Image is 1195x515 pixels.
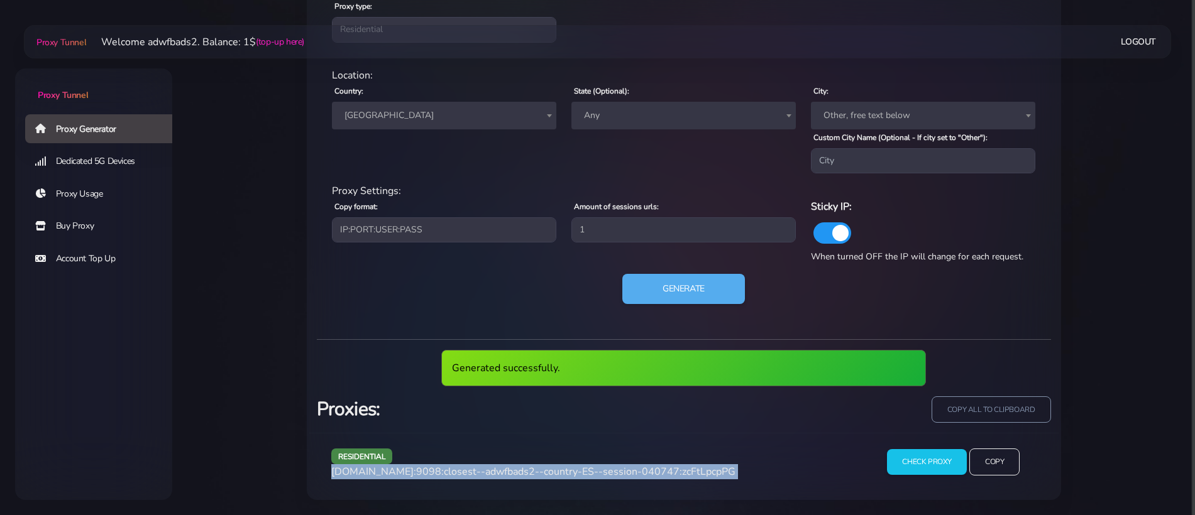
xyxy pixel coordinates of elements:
[1010,310,1179,499] iframe: Webchat Widget
[887,449,967,475] input: Check Proxy
[38,89,88,101] span: Proxy Tunnel
[811,251,1023,263] span: When turned OFF the IP will change for each request.
[811,148,1035,173] input: City
[25,147,182,176] a: Dedicated 5G Devices
[25,180,182,209] a: Proxy Usage
[324,68,1044,83] div: Location:
[331,465,735,479] span: [DOMAIN_NAME]:9098:closest--adwfbads2--country-ES--session-040747:zcFtLpcpPG
[1121,30,1156,53] a: Logout
[334,85,363,97] label: Country:
[332,102,556,129] span: Spain
[324,183,1044,198] div: Proxy Settings:
[818,107,1028,124] span: Other, free text below
[339,107,549,124] span: Spain
[34,32,86,52] a: Proxy Tunnel
[811,102,1035,129] span: Other, free text below
[441,350,926,386] div: Generated successfully.
[969,448,1020,475] input: Copy
[36,36,86,48] span: Proxy Tunnel
[811,198,1035,215] h6: Sticky IP:
[334,1,372,12] label: Proxy type:
[579,107,788,124] span: Any
[331,448,393,464] span: residential
[256,35,304,48] a: (top-up here)
[25,114,182,143] a: Proxy Generator
[86,35,304,50] li: Welcome adwfbads2. Balance: 1$
[574,201,659,212] label: Amount of sessions urls:
[574,85,629,97] label: State (Optional):
[334,201,378,212] label: Copy format:
[813,85,829,97] label: City:
[571,102,796,129] span: Any
[932,396,1051,423] input: copy all to clipboard
[25,212,182,241] a: Buy Proxy
[317,396,676,422] h3: Proxies:
[622,274,745,304] button: Generate
[25,244,182,273] a: Account Top Up
[813,132,988,143] label: Custom City Name (Optional - If city set to "Other"):
[15,68,172,102] a: Proxy Tunnel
